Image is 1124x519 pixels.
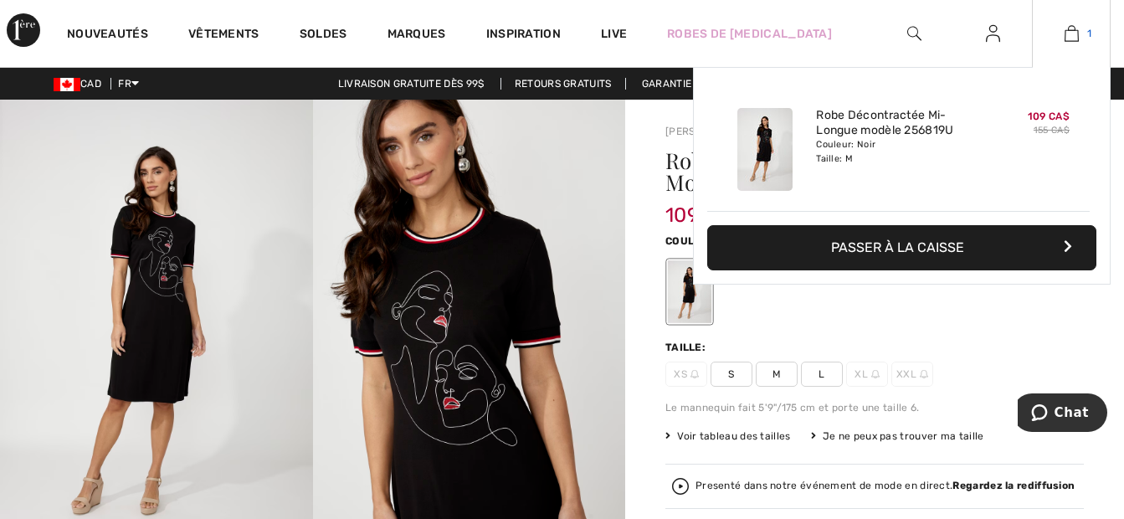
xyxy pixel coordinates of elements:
[672,478,689,495] img: Regardez la rediffusion
[665,400,1084,415] div: Le mannequin fait 5'9"/175 cm et porte une taille 6.
[952,480,1075,491] strong: Regardez la rediffusion
[920,370,928,378] img: ring-m.svg
[1033,23,1110,44] a: 1
[811,429,984,444] div: Je ne peux pas trouver ma taille
[816,108,981,138] a: Robe Décontractée Mi-Longue modèle 256819U
[871,370,880,378] img: ring-m.svg
[711,362,752,387] span: S
[986,23,1000,44] img: Mes infos
[667,25,832,43] a: Robes de [MEDICAL_DATA]
[1034,125,1070,136] s: 155 CA$
[665,340,709,355] div: Taille:
[1028,110,1070,122] span: 109 CA$
[665,362,707,387] span: XS
[816,138,981,165] div: Couleur: Noir Taille: M
[486,27,561,44] span: Inspiration
[891,362,933,387] span: XXL
[665,429,791,444] span: Voir tableau des tailles
[1065,23,1079,44] img: Mon panier
[325,78,498,90] a: Livraison gratuite dès 99$
[668,260,711,323] div: Noir
[973,23,1014,44] a: Se connecter
[1087,26,1091,41] span: 1
[54,78,80,91] img: Canadian Dollar
[118,78,139,90] span: FR
[54,78,108,90] span: CAD
[707,225,1096,270] button: Passer à la caisse
[300,27,347,44] a: Soldes
[601,25,627,43] a: Live
[907,23,921,44] img: recherche
[7,13,40,47] img: 1ère Avenue
[695,480,1075,491] div: Presenté dans notre événement de mode en direct.
[629,78,800,90] a: Garantie du plus bas prix
[801,362,843,387] span: L
[387,27,446,44] a: Marques
[846,362,888,387] span: XL
[756,362,798,387] span: M
[67,27,148,44] a: Nouveautés
[665,126,749,137] a: [PERSON_NAME]
[737,108,793,191] img: Robe Décontractée Mi-Longue modèle 256819U
[500,78,626,90] a: Retours gratuits
[1018,393,1107,435] iframe: Ouvre un widget dans lequel vous pouvez chatter avec l’un de nos agents
[690,370,699,378] img: ring-m.svg
[665,187,744,227] span: 109 CA$
[665,150,1014,193] h1: Robe décontractée mi-longue Modèle 256819U
[188,27,259,44] a: Vêtements
[665,235,719,247] span: Couleur:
